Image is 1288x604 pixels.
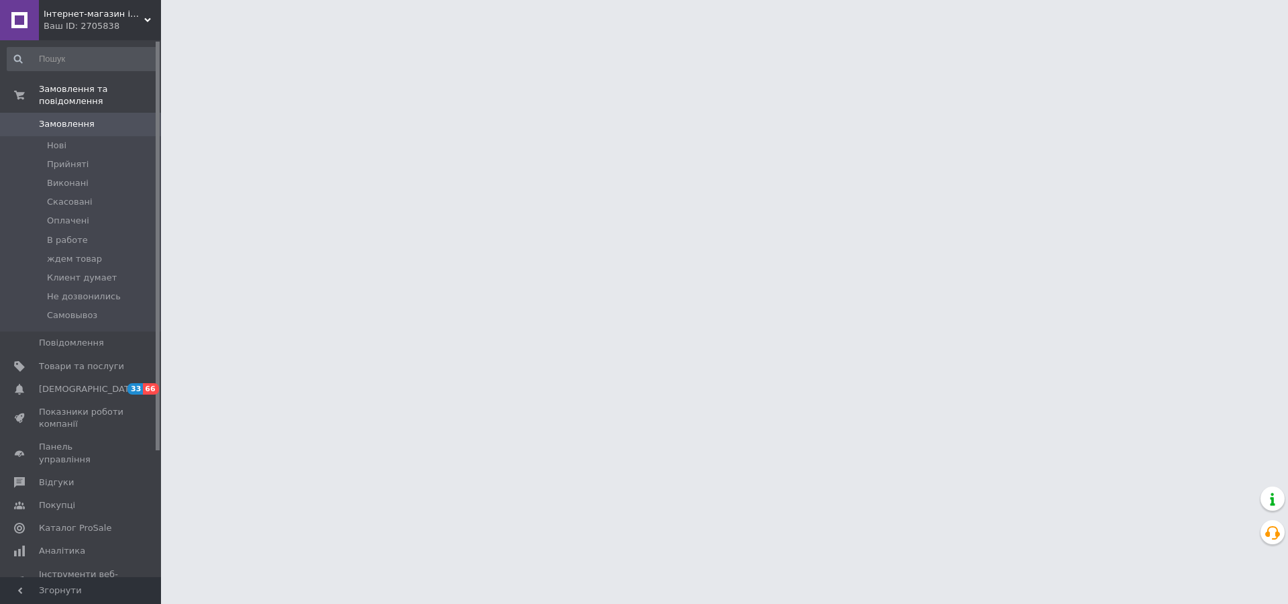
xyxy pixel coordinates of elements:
[47,291,121,303] span: Не дозвонились
[39,568,124,593] span: Інструменти веб-майстра та SEO
[47,177,89,189] span: Виконані
[39,360,124,372] span: Товари та послуги
[39,383,138,395] span: [DEMOGRAPHIC_DATA]
[47,158,89,170] span: Прийняті
[44,20,161,32] div: Ваш ID: 2705838
[39,406,124,430] span: Показники роботи компанії
[39,522,111,534] span: Каталог ProSale
[39,118,95,130] span: Замовлення
[47,253,102,265] span: ждем товар
[143,383,158,395] span: 66
[39,83,161,107] span: Замовлення та повідомлення
[39,545,85,557] span: Аналітика
[39,337,104,349] span: Повідомлення
[47,309,97,321] span: Самовывоз
[47,234,88,246] span: В работе
[127,383,143,395] span: 33
[47,196,93,208] span: Скасовані
[39,476,74,489] span: Відгуки
[39,441,124,465] span: Панель управління
[44,8,144,20] span: Інтернет-магазин інструменту "РЕЗЕРВ"
[47,272,117,284] span: Клиент думает
[47,215,89,227] span: Оплачені
[39,499,75,511] span: Покупці
[7,47,158,71] input: Пошук
[47,140,66,152] span: Нові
